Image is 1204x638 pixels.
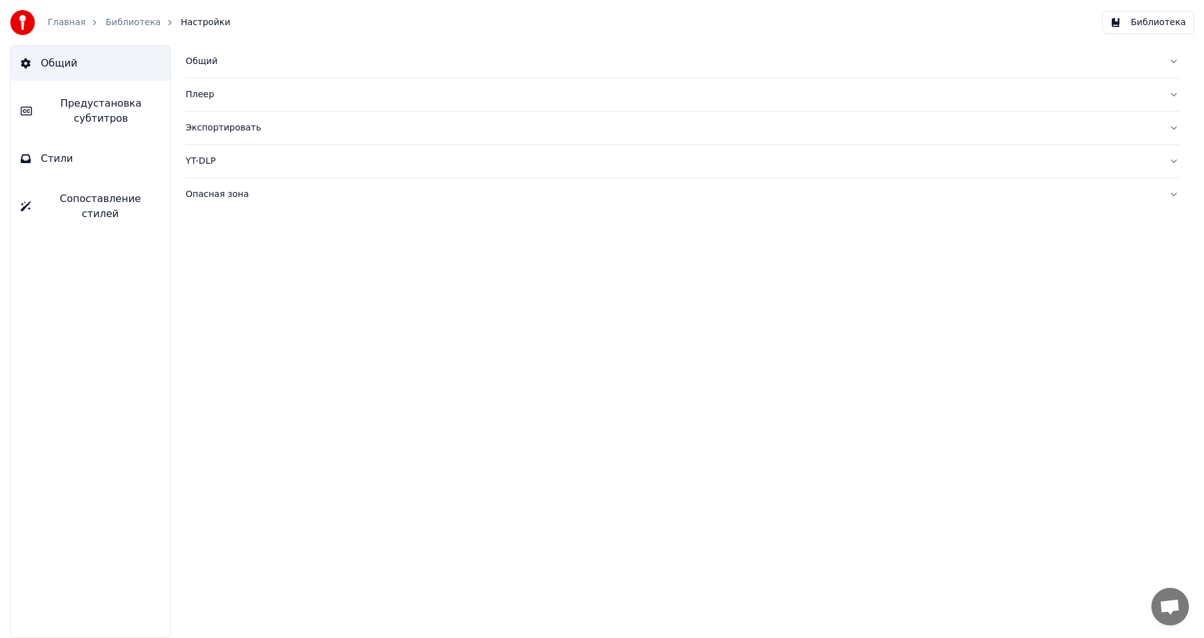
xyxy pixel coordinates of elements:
[186,122,1159,134] div: Экспортировать
[10,10,35,35] img: youka
[41,151,73,166] span: Стили
[186,78,1179,111] button: Плеер
[186,45,1179,78] button: Общий
[11,181,170,231] button: Сопоставление стилей
[11,141,170,176] button: Стили
[186,88,1159,101] div: Плеер
[186,188,1159,201] div: Опасная зона
[186,178,1179,211] button: Опасная зона
[48,16,85,29] a: Главная
[186,145,1179,178] button: YT-DLP
[186,112,1179,144] button: Экспортировать
[186,155,1159,167] div: YT-DLP
[1151,588,1189,625] a: Открытый чат
[41,56,77,71] span: Общий
[11,86,170,136] button: Предустановка субтитров
[41,191,160,221] span: Сопоставление стилей
[105,16,161,29] a: Библиотека
[48,16,230,29] nav: breadcrumb
[1102,11,1194,34] button: Библиотека
[186,55,1159,68] div: Общий
[181,16,230,29] span: Настройки
[42,96,160,126] span: Предустановка субтитров
[11,46,170,81] button: Общий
